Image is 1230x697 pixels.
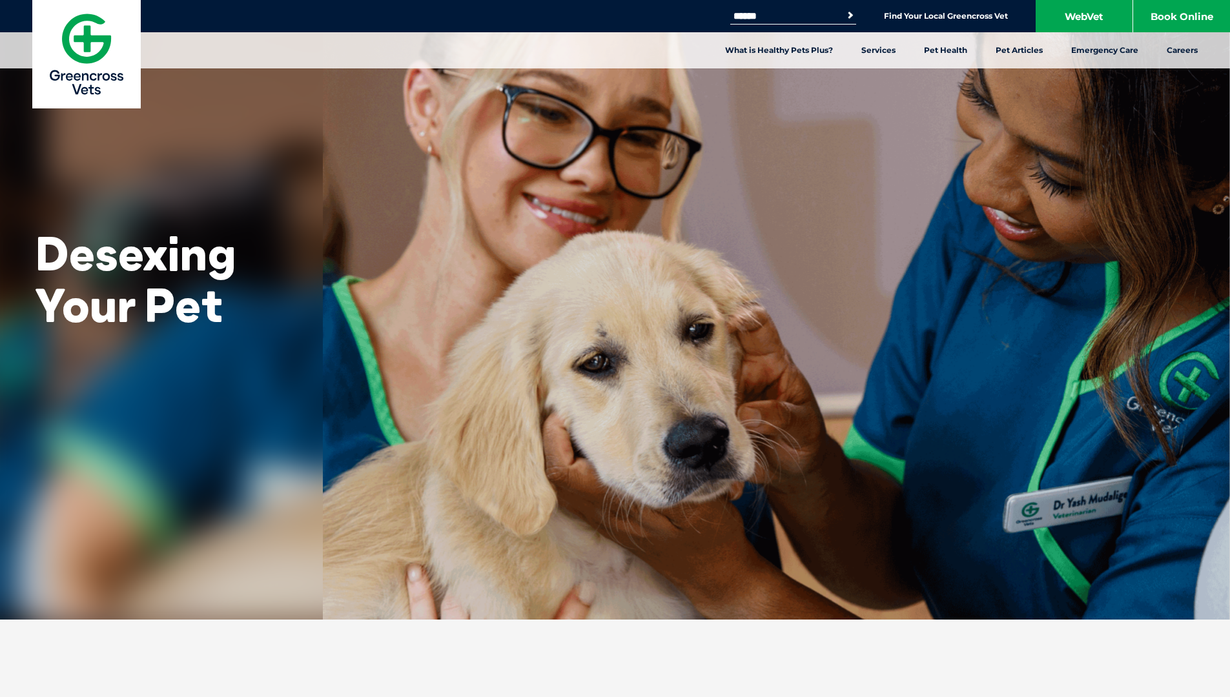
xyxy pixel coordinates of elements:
a: Emergency Care [1057,32,1153,68]
a: Pet Health [910,32,981,68]
a: Careers [1153,32,1212,68]
a: What is Healthy Pets Plus? [711,32,847,68]
a: Pet Articles [981,32,1057,68]
h1: Desexing Your Pet [36,228,287,330]
a: Services [847,32,910,68]
a: Find Your Local Greencross Vet [884,11,1008,21]
button: Search [844,9,857,22]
